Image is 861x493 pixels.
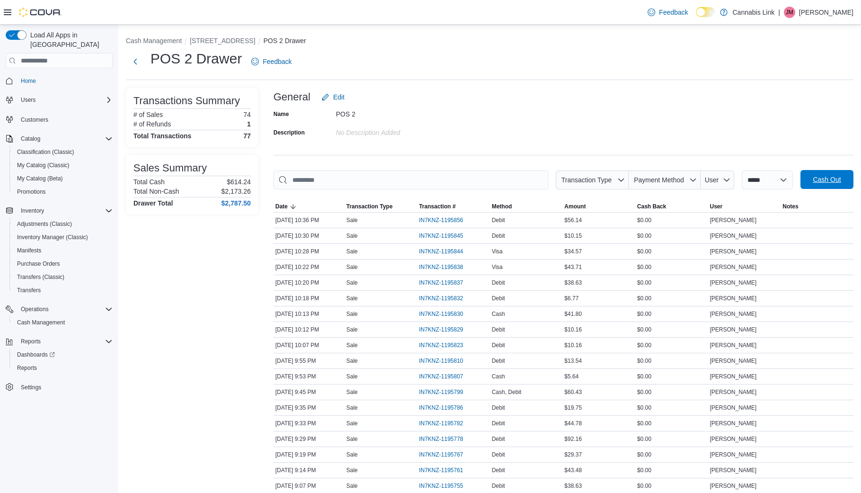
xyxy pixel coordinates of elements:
span: [PERSON_NAME] [710,357,757,365]
span: IN7KNZ-1195778 [419,435,463,443]
span: [PERSON_NAME] [710,373,757,380]
span: IN7KNZ-1195844 [419,248,463,255]
span: Visa [492,263,502,271]
span: Catalog [21,135,40,143]
span: Home [21,77,36,85]
div: $0.00 [635,324,708,335]
span: My Catalog (Classic) [13,160,113,171]
span: Reports [13,362,113,374]
span: Reports [17,336,113,347]
button: Adjustments (Classic) [9,217,116,231]
button: Cash Management [9,316,116,329]
span: IN7KNZ-1195767 [419,451,463,458]
span: Cash Management [13,317,113,328]
button: Catalog [17,133,44,144]
div: [DATE] 10:13 PM [273,308,344,320]
span: IN7KNZ-1195810 [419,357,463,365]
button: IN7KNZ-1195823 [419,340,473,351]
button: Customers [2,112,116,126]
a: Customers [17,114,52,125]
span: Inventory Manager (Classic) [17,233,88,241]
h4: Total Transactions [133,132,192,140]
a: My Catalog (Beta) [13,173,67,184]
p: Sale [346,373,358,380]
span: IN7KNZ-1195856 [419,216,463,224]
span: $43.48 [564,466,582,474]
div: POS 2 [336,107,463,118]
label: Name [273,110,289,118]
span: Classification (Classic) [13,146,113,158]
a: Promotions [13,186,50,197]
h1: POS 2 Drawer [150,49,242,68]
button: Transfers [9,284,116,297]
div: $0.00 [635,340,708,351]
div: [DATE] 10:30 PM [273,230,344,242]
button: IN7KNZ-1195838 [419,261,473,273]
span: Notes [782,203,798,210]
p: Sale [346,388,358,396]
button: Payment Method [629,170,701,189]
span: [PERSON_NAME] [710,420,757,427]
button: Cash Out [800,170,853,189]
button: Home [2,74,116,88]
span: Home [17,75,113,87]
button: My Catalog (Beta) [9,172,116,185]
div: [DATE] 10:18 PM [273,293,344,304]
div: $0.00 [635,355,708,367]
button: Reports [9,361,116,375]
span: IN7KNZ-1195837 [419,279,463,287]
div: $0.00 [635,261,708,273]
a: Manifests [13,245,45,256]
button: Transaction Type [556,170,629,189]
span: Purchase Orders [13,258,113,269]
button: IN7KNZ-1195786 [419,402,473,413]
span: Visa [492,248,502,255]
p: Cannabis Link [732,7,774,18]
div: [DATE] 9:14 PM [273,465,344,476]
span: IN7KNZ-1195838 [419,263,463,271]
span: $92.16 [564,435,582,443]
p: Sale [346,341,358,349]
span: Date [275,203,288,210]
a: Dashboards [13,349,59,360]
p: Sale [346,404,358,412]
span: Settings [17,381,113,393]
button: Next [126,52,145,71]
img: Cova [19,8,61,17]
span: My Catalog (Beta) [13,173,113,184]
p: Sale [346,310,358,318]
span: IN7KNZ-1195832 [419,295,463,302]
span: Inventory Manager (Classic) [13,232,113,243]
span: Debit [492,295,505,302]
span: [PERSON_NAME] [710,326,757,333]
div: $0.00 [635,433,708,445]
a: Home [17,75,40,87]
span: $6.77 [564,295,579,302]
h6: # of Refunds [133,120,171,128]
p: Sale [346,326,358,333]
span: Dashboards [13,349,113,360]
h4: Drawer Total [133,199,173,207]
button: IN7KNZ-1195844 [419,246,473,257]
span: Debit [492,279,505,287]
h6: Total Non-Cash [133,188,179,195]
span: Users [21,96,35,104]
span: Promotions [17,188,46,196]
button: Operations [2,303,116,316]
button: IN7KNZ-1195799 [419,386,473,398]
span: Cash Back [637,203,666,210]
input: Dark Mode [696,7,716,17]
a: Purchase Orders [13,258,64,269]
span: Dashboards [17,351,55,359]
div: $0.00 [635,371,708,382]
span: Customers [17,113,113,125]
span: IN7KNZ-1195761 [419,466,463,474]
span: IN7KNZ-1195755 [419,482,463,490]
button: Users [17,94,39,106]
button: IN7KNZ-1195767 [419,449,473,460]
span: Debit [492,216,505,224]
span: Debit [492,482,505,490]
div: $0.00 [635,277,708,288]
a: Feedback [247,52,295,71]
div: [DATE] 9:33 PM [273,418,344,429]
